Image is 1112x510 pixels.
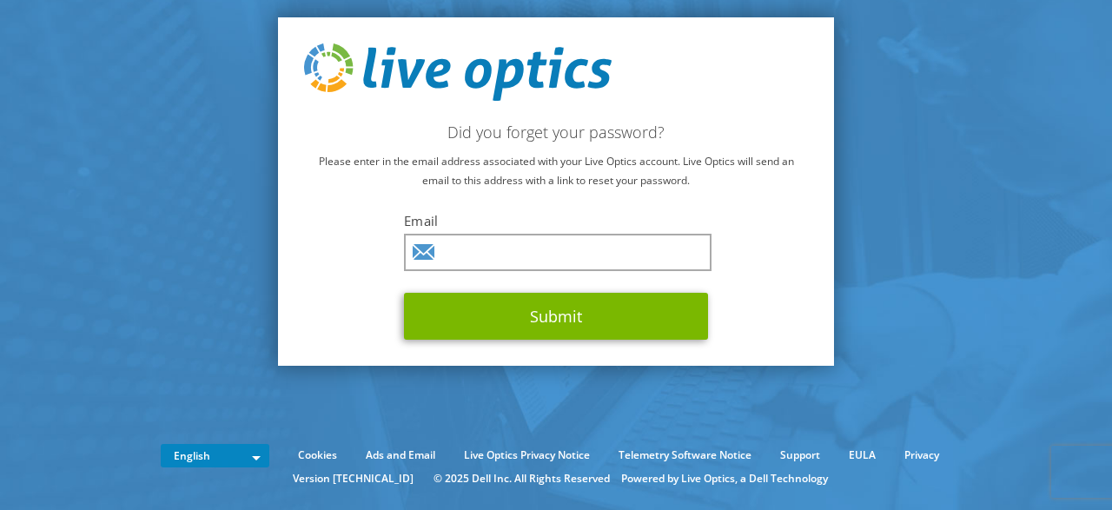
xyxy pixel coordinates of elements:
[425,469,619,488] li: © 2025 Dell Inc. All Rights Reserved
[304,43,612,101] img: live_optics_svg.svg
[404,212,708,229] label: Email
[304,123,808,142] h2: Did you forget your password?
[284,469,422,488] li: Version [TECHNICAL_ID]
[606,446,764,465] a: Telemetry Software Notice
[285,446,350,465] a: Cookies
[353,446,448,465] a: Ads and Email
[891,446,952,465] a: Privacy
[836,446,889,465] a: EULA
[304,152,808,190] p: Please enter in the email address associated with your Live Optics account. Live Optics will send...
[767,446,833,465] a: Support
[451,446,603,465] a: Live Optics Privacy Notice
[621,469,828,488] li: Powered by Live Optics, a Dell Technology
[404,293,708,340] button: Submit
